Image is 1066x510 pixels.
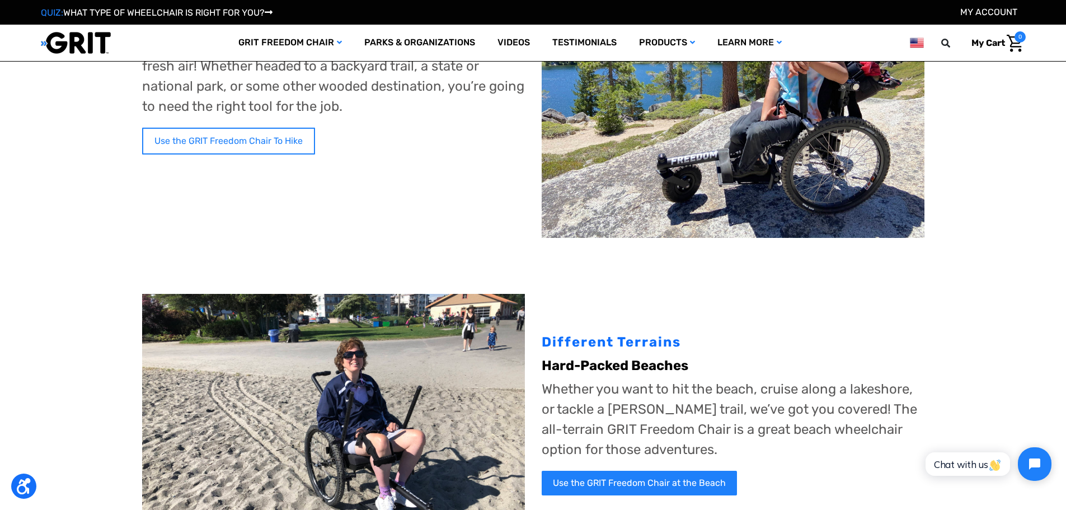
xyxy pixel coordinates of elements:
div: Different Terrains [542,332,924,352]
iframe: Tidio Chat [913,438,1061,490]
a: Products [628,25,706,61]
b: Hard-Packed Beaches [542,358,688,373]
span: QUIZ: [41,7,63,18]
span: 0 [1015,31,1026,43]
span: Phone Number [176,46,237,57]
p: Get outdoors, put the city streets behind you, and enjoy the fresh air! Whether headed to a backy... [142,36,525,116]
a: QUIZ:WHAT TYPE OF WHEELCHAIR IS RIGHT FOR YOU? [41,7,273,18]
a: Videos [486,25,541,61]
a: Parks & Organizations [353,25,486,61]
p: Whether you want to hit the beach, cruise along a lakeshore, or tackle a [PERSON_NAME] trail, we’... [542,379,924,460]
img: us.png [910,36,923,50]
a: Use the GRIT Freedom Chair at the Beach [542,471,737,495]
span: My Cart [971,38,1005,48]
img: GRIT All-Terrain Wheelchair and Mobility Equipment [41,31,111,54]
input: Search [946,31,963,55]
a: Learn More [706,25,793,61]
a: Use the GRIT Freedom Chair To Hike [142,128,315,155]
img: Cart [1007,35,1023,52]
a: Cart with 0 items [963,31,1026,55]
a: GRIT Freedom Chair [227,25,353,61]
a: Testimonials [541,25,628,61]
a: Account [960,7,1017,17]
